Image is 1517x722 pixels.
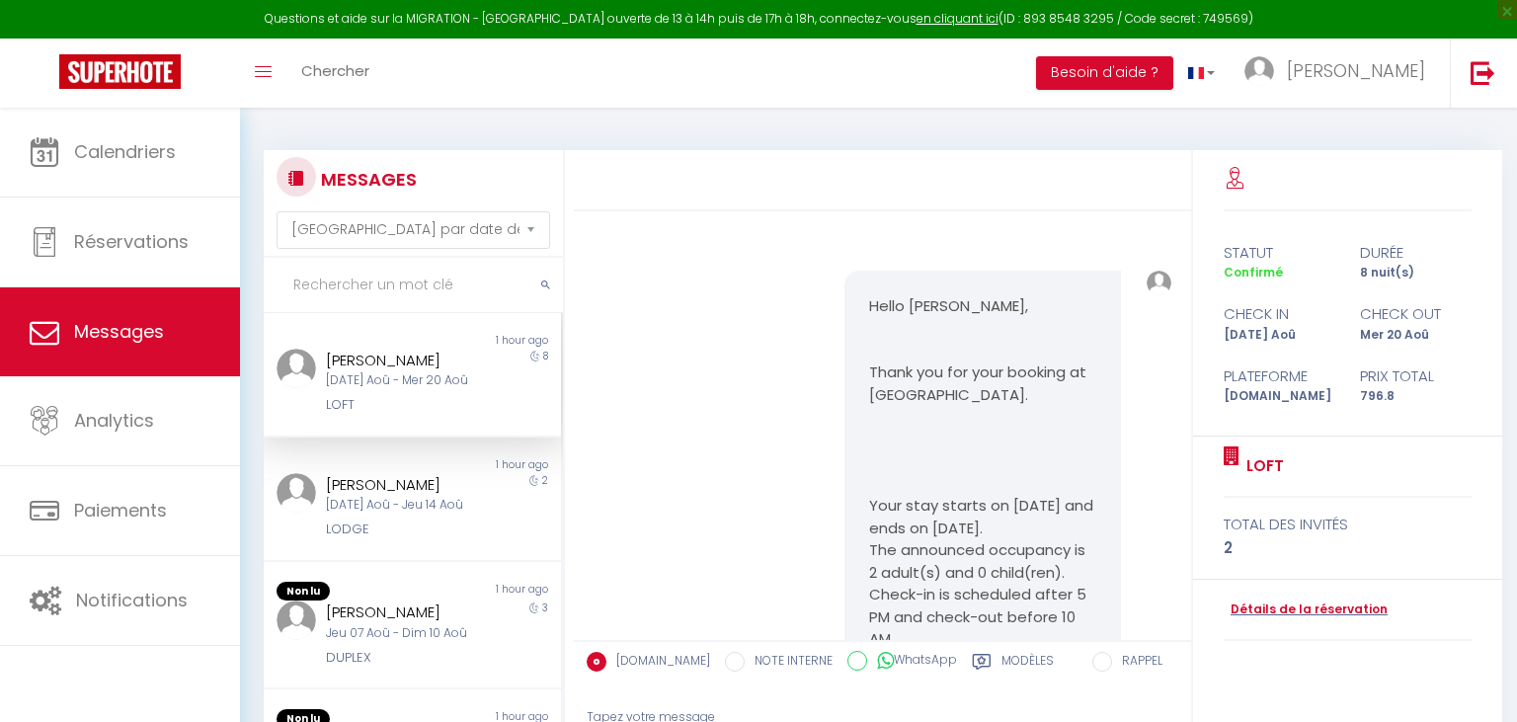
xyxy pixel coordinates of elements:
label: [DOMAIN_NAME] [606,652,710,674]
div: check in [1211,302,1347,326]
div: DUPLEX [326,648,473,668]
p: Thank you for your booking at [GEOGRAPHIC_DATA]. [869,361,1095,406]
div: durée [1347,241,1483,265]
button: Besoin d'aide ? [1036,56,1173,90]
div: LODGE [326,520,473,539]
div: total des invités [1224,513,1472,536]
label: WhatsApp [867,651,957,673]
div: [PERSON_NAME] [326,473,473,497]
div: 8 nuit(s) [1347,264,1483,282]
h3: MESSAGES [316,157,417,201]
p: Hello [PERSON_NAME], [869,295,1095,318]
span: 3 [542,601,548,615]
img: logout [1471,60,1495,85]
span: Messages [74,319,164,344]
div: statut [1211,241,1347,265]
a: Détails de la réservation [1224,601,1388,619]
a: LOFT [1239,454,1284,478]
span: [PERSON_NAME] [1287,58,1425,83]
span: Notifications [76,588,188,612]
label: Modèles [1001,652,1054,677]
div: 1 hour ago [412,582,560,602]
div: [PERSON_NAME] [326,349,473,372]
span: 8 [543,349,548,363]
a: en cliquant ici [917,10,998,27]
div: [DATE] Aoû [1211,326,1347,345]
span: Non lu [277,582,330,602]
div: Plateforme [1211,364,1347,388]
div: 796.8 [1347,387,1483,406]
div: [PERSON_NAME] [326,601,473,624]
div: [DATE] Aoû - Jeu 14 Aoû [326,496,473,515]
div: 1 hour ago [412,333,560,349]
img: Super Booking [59,54,181,89]
div: Mer 20 Aoû [1347,326,1483,345]
a: ... [PERSON_NAME] [1230,39,1450,108]
span: Paiements [74,498,167,522]
img: ... [1147,271,1171,295]
span: Chercher [301,60,369,81]
a: Chercher [286,39,384,108]
label: RAPPEL [1112,652,1162,674]
img: ... [277,473,316,513]
div: [DOMAIN_NAME] [1211,387,1347,406]
img: ... [277,601,316,640]
div: 2 [1224,536,1472,560]
div: Jeu 07 Aoû - Dim 10 Aoû [326,624,473,643]
span: Confirmé [1224,264,1283,281]
span: Analytics [74,408,154,433]
div: check out [1347,302,1483,326]
span: 2 [542,473,548,488]
span: Réservations [74,229,189,254]
div: LOFT [326,395,473,415]
input: Rechercher un mot clé [264,258,563,313]
div: 1 hour ago [412,457,560,473]
div: Prix total [1347,364,1483,388]
img: ... [1244,56,1274,86]
div: [DATE] Aoû - Mer 20 Aoû [326,371,473,390]
span: Calendriers [74,139,176,164]
p: Your stay starts on [DATE] and ends on [DATE]. The announced occupancy is 2 adult(s) and 0 child(... [869,495,1095,651]
label: NOTE INTERNE [745,652,833,674]
img: ... [277,349,316,388]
